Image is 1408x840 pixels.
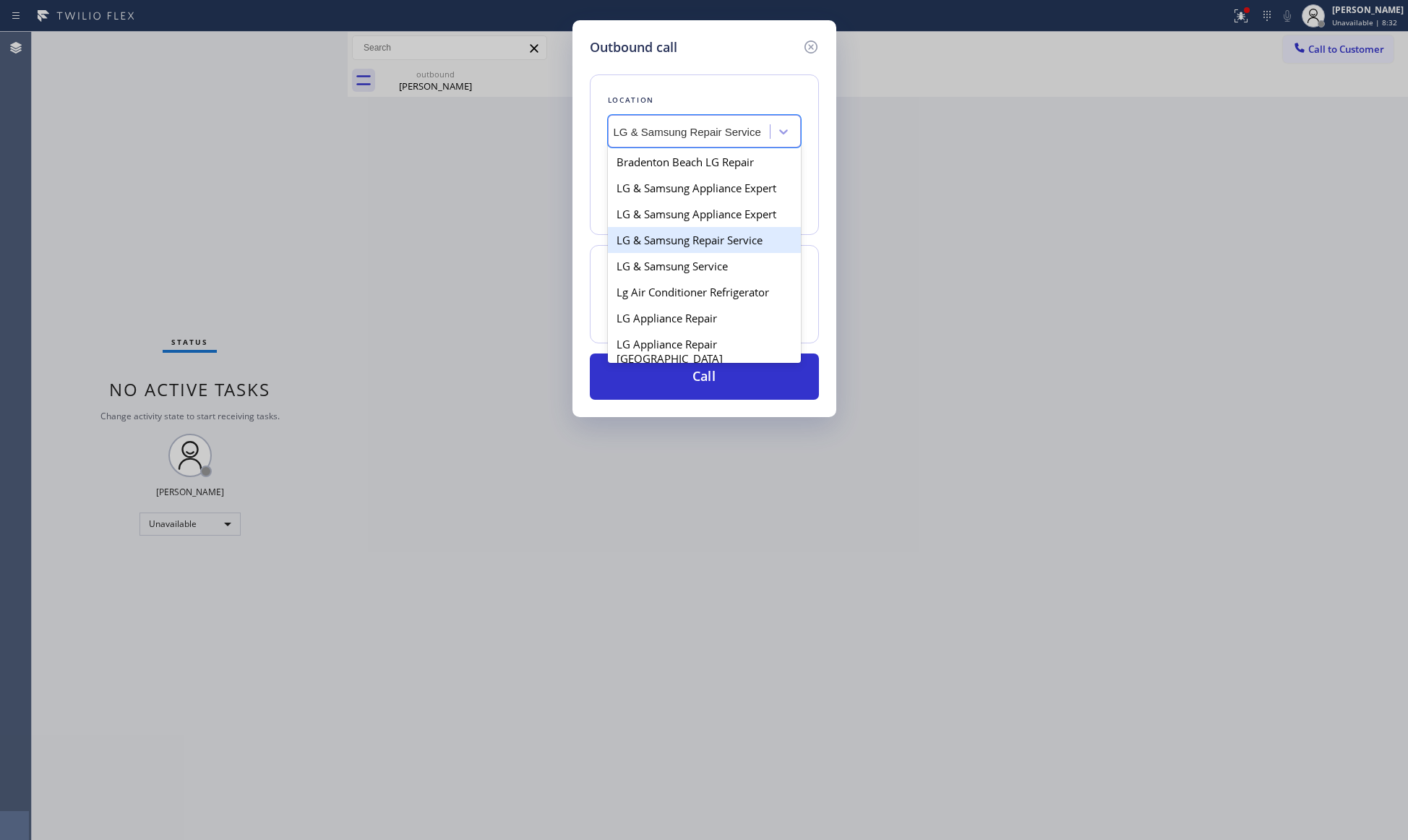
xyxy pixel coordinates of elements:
div: LG & Samsung Appliance Expert [608,175,801,201]
div: LG & Samsung Service [608,253,801,279]
div: LG & Samsung Appliance Expert [608,201,801,227]
div: Bradenton Beach LG Repair [608,149,801,175]
h5: Outbound call [590,38,677,57]
div: LG Appliance Repair [608,305,801,331]
div: Location [608,93,801,108]
div: LG & Samsung Repair Service [608,227,801,253]
div: Lg Air Conditioner Refrigerator [608,279,801,305]
button: Call [590,353,819,400]
div: LG Appliance Repair [GEOGRAPHIC_DATA] [608,331,801,372]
